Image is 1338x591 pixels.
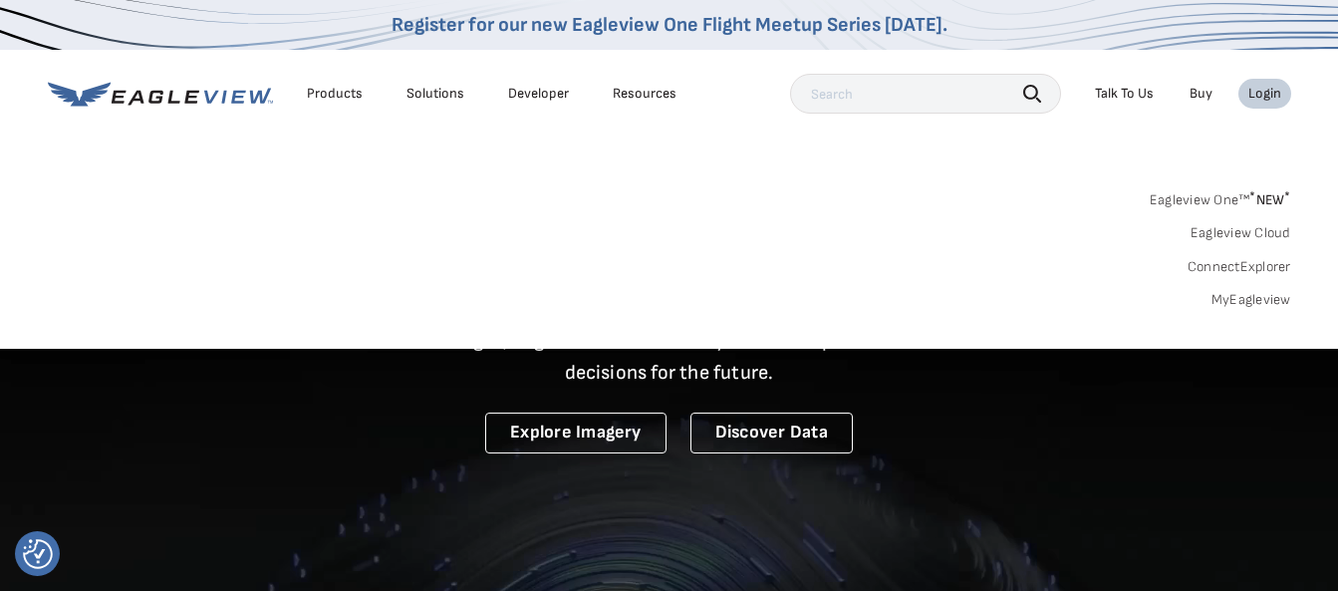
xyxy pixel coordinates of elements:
div: Talk To Us [1095,85,1154,103]
a: Eagleview Cloud [1191,224,1291,242]
a: MyEagleview [1211,291,1291,309]
div: Solutions [406,85,464,103]
button: Consent Preferences [23,539,53,569]
a: Discover Data [690,413,853,453]
a: Developer [508,85,569,103]
span: NEW [1249,191,1290,208]
a: Buy [1190,85,1212,103]
a: ConnectExplorer [1188,258,1291,276]
div: Products [307,85,363,103]
a: Explore Imagery [485,413,667,453]
div: Resources [613,85,676,103]
div: Login [1248,85,1281,103]
img: Revisit consent button [23,539,53,569]
input: Search [790,74,1061,114]
a: Eagleview One™*NEW* [1150,185,1291,208]
a: Register for our new Eagleview One Flight Meetup Series [DATE]. [392,13,947,37]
